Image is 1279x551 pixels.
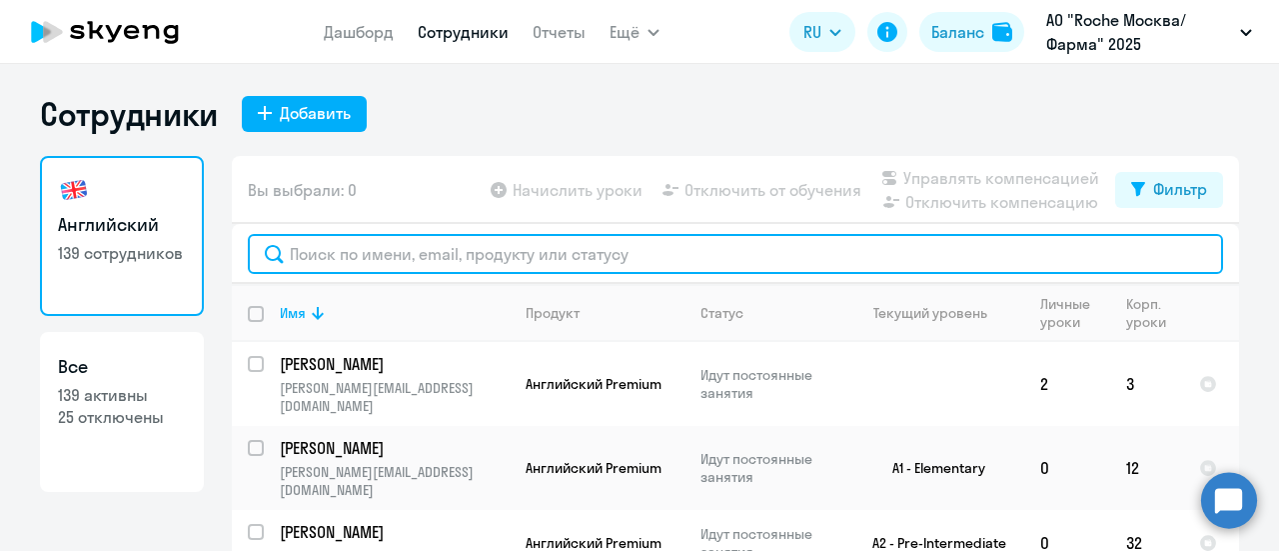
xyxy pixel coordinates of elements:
[610,20,639,44] span: Ещё
[58,354,186,380] h3: Все
[526,304,580,322] div: Продукт
[40,156,204,316] a: Английский139 сотрудников
[1040,295,1096,331] div: Личные уроки
[58,174,90,206] img: english
[873,304,987,322] div: Текущий уровень
[58,242,186,264] p: 139 сотрудников
[1126,295,1182,331] div: Корп. уроки
[1115,172,1223,208] button: Фильтр
[58,406,186,428] p: 25 отключены
[280,437,506,459] p: [PERSON_NAME]
[1153,177,1207,201] div: Фильтр
[610,12,659,52] button: Ещё
[526,375,661,393] span: Английский Premium
[280,304,306,322] div: Имя
[854,304,1023,322] div: Текущий уровень
[280,521,506,543] p: [PERSON_NAME]
[58,212,186,238] h3: Английский
[1046,8,1232,56] p: АО "Roche Москва/Фарма" 2025 постоплата, [GEOGRAPHIC_DATA] | ЗАО Рош [GEOGRAPHIC_DATA] (IT-департ...
[526,304,683,322] div: Продукт
[700,304,743,322] div: Статус
[1126,295,1169,331] div: Корп. уроки
[280,379,509,415] p: [PERSON_NAME][EMAIL_ADDRESS][DOMAIN_NAME]
[803,20,821,44] span: RU
[280,437,509,459] a: [PERSON_NAME]
[700,366,837,402] p: Идут постоянные занятия
[700,304,837,322] div: Статус
[1024,342,1110,426] td: 2
[700,450,837,486] p: Идут постоянные занятия
[789,12,855,52] button: RU
[280,521,509,543] a: [PERSON_NAME]
[1036,8,1262,56] button: АО "Roche Москва/Фарма" 2025 постоплата, [GEOGRAPHIC_DATA] | ЗАО Рош [GEOGRAPHIC_DATA] (IT-департ...
[242,96,367,132] button: Добавить
[533,22,586,42] a: Отчеты
[418,22,509,42] a: Сотрудники
[1040,295,1109,331] div: Личные уроки
[280,304,509,322] div: Имя
[280,463,509,499] p: [PERSON_NAME][EMAIL_ADDRESS][DOMAIN_NAME]
[280,353,506,375] p: [PERSON_NAME]
[248,178,357,202] span: Вы выбрали: 0
[919,12,1024,52] button: Балансbalance
[931,20,984,44] div: Баланс
[1110,426,1183,510] td: 12
[1024,426,1110,510] td: 0
[838,426,1024,510] td: A1 - Elementary
[280,353,509,375] a: [PERSON_NAME]
[280,101,351,125] div: Добавить
[1110,342,1183,426] td: 3
[58,384,186,406] p: 139 активны
[992,22,1012,42] img: balance
[248,234,1223,274] input: Поиск по имени, email, продукту или статусу
[324,22,394,42] a: Дашборд
[526,459,661,477] span: Английский Premium
[40,94,218,134] h1: Сотрудники
[40,332,204,492] a: Все139 активны25 отключены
